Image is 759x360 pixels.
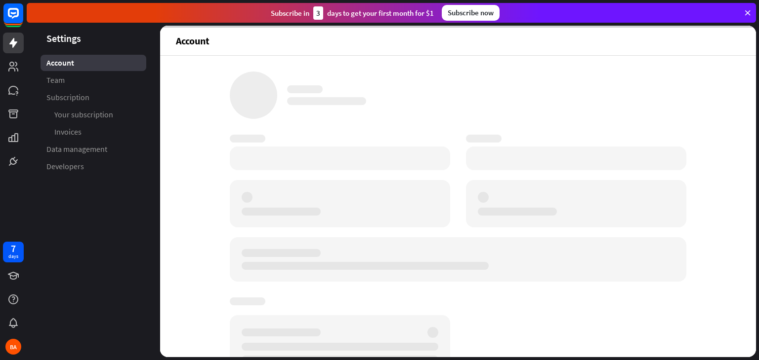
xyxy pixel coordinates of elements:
[313,6,323,20] div: 3
[41,89,146,106] a: Subscription
[46,92,89,103] span: Subscription
[5,339,21,355] div: BA
[41,141,146,157] a: Data management
[8,4,38,34] button: Open LiveChat chat widget
[160,26,756,55] header: Account
[41,72,146,88] a: Team
[271,6,434,20] div: Subscribe in days to get your first month for $1
[11,244,16,253] div: 7
[3,242,24,262] a: 7 days
[46,58,74,68] span: Account
[54,109,113,120] span: Your subscription
[442,5,500,21] div: Subscribe now
[54,127,82,137] span: Invoices
[8,253,18,260] div: days
[41,124,146,140] a: Invoices
[46,144,107,154] span: Data management
[46,161,84,172] span: Developers
[46,75,65,85] span: Team
[27,32,160,45] header: Settings
[41,107,146,123] a: Your subscription
[41,158,146,175] a: Developers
